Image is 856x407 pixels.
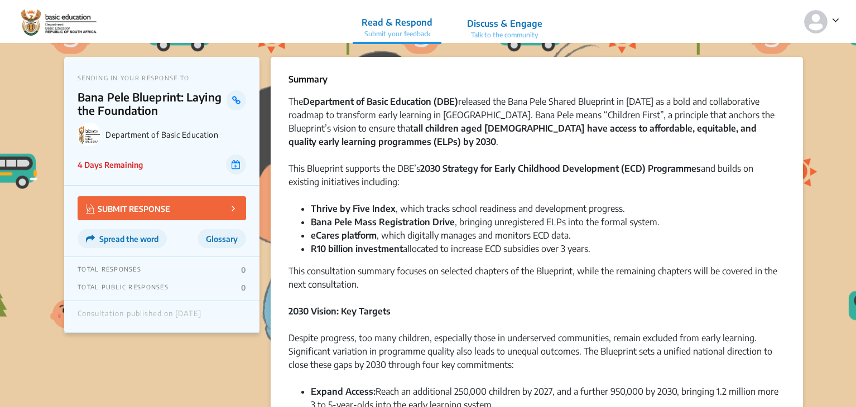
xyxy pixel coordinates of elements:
p: 0 [241,265,246,274]
img: Department of Basic Education logo [78,123,101,146]
img: sk54xknvk22i5am9ram2vvymnqg3 [17,5,100,38]
strong: Thrive by Five Index [311,203,396,214]
div: Consultation published on [DATE] [78,309,201,324]
p: SUBMIT RESPONSE [86,202,170,215]
div: Despite progress, too many children, especially those in underserved communities, remain excluded... [288,331,785,385]
button: SUBMIT RESPONSE [78,196,246,220]
strong: investment [355,243,403,254]
img: Vector.jpg [86,204,95,214]
li: allocated to increase ECD subsidies over 3 years. [311,242,785,255]
button: Glossary [198,229,246,248]
div: This Blueprint supports the DBE’s and builds on existing initiatives including: [288,162,785,202]
img: person-default.svg [804,10,828,33]
strong: Bana Pele Mass Registration Drive [311,216,455,227]
strong: 2030 Vision: Key Targets [288,306,391,317]
strong: 2030 Strategy for Early Childhood Development (ECD) Programmes [420,163,701,174]
p: Bana Pele Blueprint: Laying the Foundation [78,90,227,117]
strong: all children aged [DEMOGRAPHIC_DATA] have access to affordable, equitable, and quality early lear... [288,123,757,147]
strong: eCares platform [311,230,377,241]
li: , bringing unregistered ELPs into the formal system. [311,215,785,229]
strong: Department of Basic Education (DBE) [303,96,458,107]
strong: Expand Access: [311,386,376,397]
span: Glossary [206,234,238,244]
li: , which tracks school readiness and development progress. [311,202,785,215]
p: 4 Days Remaining [78,159,143,171]
p: Discuss & Engage [467,17,542,30]
li: , which digitally manages and monitors ECD data. [311,229,785,242]
p: Summary [288,72,328,86]
p: Talk to the community [467,30,542,40]
strong: R10 billion [311,243,353,254]
span: Spread the word [99,234,158,244]
p: Submit your feedback [362,29,432,39]
p: 0 [241,283,246,292]
p: TOTAL PUBLIC RESPONSES [78,283,169,292]
div: The released the Bana Pele Shared Blueprint in [DATE] as a bold and collaborative roadmap to tran... [288,95,785,162]
p: Department of Basic Education [105,130,246,139]
div: This consultation summary focuses on selected chapters of the Blueprint, while the remaining chap... [288,264,785,304]
button: Spread the word [78,229,167,248]
p: TOTAL RESPONSES [78,265,141,274]
p: SENDING IN YOUR RESPONSE TO [78,74,246,81]
p: Read & Respond [362,16,432,29]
